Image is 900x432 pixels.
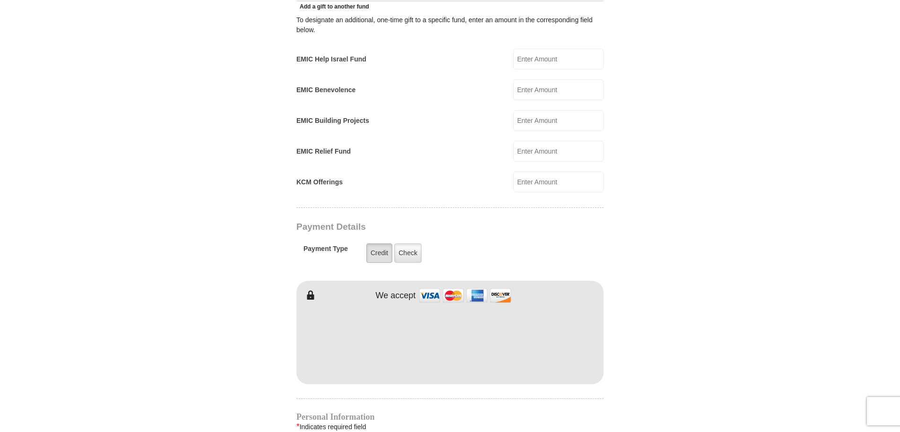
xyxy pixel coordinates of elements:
input: Enter Amount [513,172,604,192]
img: credit cards accepted [418,285,512,306]
span: Add a gift to another fund [296,3,369,10]
input: Enter Amount [513,79,604,100]
input: Enter Amount [513,49,604,69]
label: EMIC Relief Fund [296,147,351,156]
div: To designate an additional, one-time gift to a specific fund, enter an amount in the correspondin... [296,15,604,35]
label: Credit [366,243,392,263]
h5: Payment Type [303,245,348,258]
h4: Personal Information [296,413,604,421]
label: KCM Offerings [296,177,343,187]
input: Enter Amount [513,110,604,131]
h4: We accept [376,291,416,301]
h3: Payment Details [296,222,537,233]
input: Enter Amount [513,141,604,162]
label: EMIC Building Projects [296,116,369,126]
label: EMIC Help Israel Fund [296,54,366,64]
label: Check [394,243,422,263]
label: EMIC Benevolence [296,85,355,95]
